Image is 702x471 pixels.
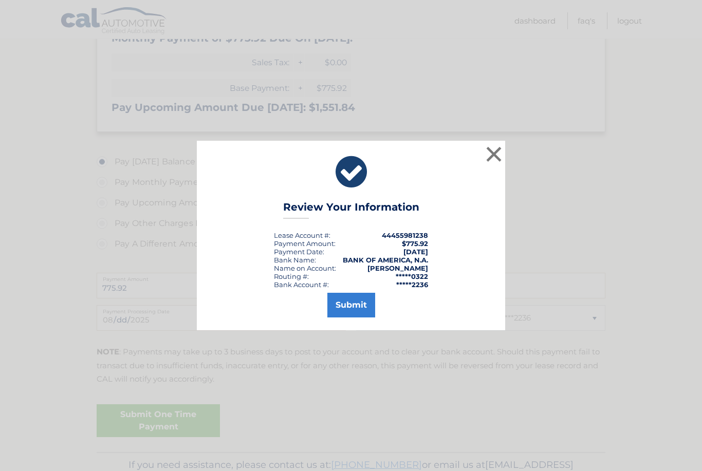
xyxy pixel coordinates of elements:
[343,256,428,264] strong: BANK OF AMERICA, N.A.
[274,248,323,256] span: Payment Date
[402,239,428,248] span: $775.92
[327,293,375,317] button: Submit
[283,201,419,219] h3: Review Your Information
[403,248,428,256] span: [DATE]
[274,272,309,280] div: Routing #:
[382,231,428,239] strong: 44455981238
[274,231,330,239] div: Lease Account #:
[484,144,504,164] button: ×
[274,239,336,248] div: Payment Amount:
[274,248,324,256] div: :
[274,280,329,289] div: Bank Account #:
[367,264,428,272] strong: [PERSON_NAME]
[274,264,336,272] div: Name on Account:
[274,256,316,264] div: Bank Name:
